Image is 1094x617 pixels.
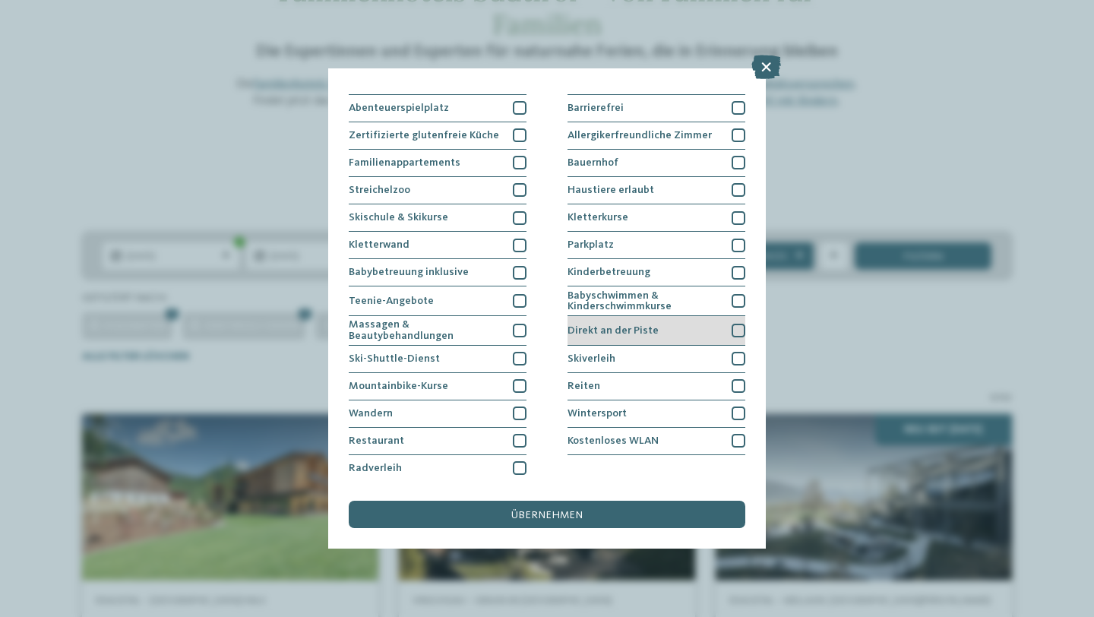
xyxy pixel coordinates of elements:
[568,239,614,250] span: Parkplatz
[349,435,404,446] span: Restaurant
[568,212,628,223] span: Kletterkurse
[349,239,409,250] span: Kletterwand
[568,325,659,336] span: Direkt an der Piste
[349,267,469,277] span: Babybetreuung inklusive
[349,463,402,473] span: Radverleih
[349,157,460,168] span: Familienappartements
[568,157,618,168] span: Bauernhof
[349,353,440,364] span: Ski-Shuttle-Dienst
[568,435,659,446] span: Kostenloses WLAN
[568,185,654,195] span: Haustiere erlaubt
[349,408,393,419] span: Wandern
[349,185,410,195] span: Streichelzoo
[349,103,449,113] span: Abenteuerspielplatz
[568,103,624,113] span: Barrierefrei
[349,319,503,341] span: Massagen & Beautybehandlungen
[568,381,600,391] span: Reiten
[349,381,448,391] span: Mountainbike-Kurse
[568,408,627,419] span: Wintersport
[568,130,712,141] span: Allergikerfreundliche Zimmer
[568,353,615,364] span: Skiverleih
[568,290,722,312] span: Babyschwimmen & Kinderschwimmkurse
[568,267,650,277] span: Kinderbetreuung
[511,510,583,520] span: übernehmen
[349,296,434,306] span: Teenie-Angebote
[349,212,448,223] span: Skischule & Skikurse
[349,130,499,141] span: Zertifizierte glutenfreie Küche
